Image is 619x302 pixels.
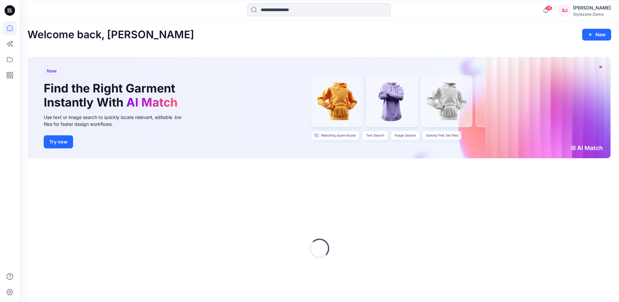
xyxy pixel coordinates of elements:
span: New [47,67,57,75]
button: Try now [44,135,73,148]
button: New [582,29,611,41]
div: Stylezone Demo [573,12,611,17]
div: [PERSON_NAME] [573,4,611,12]
span: 26 [545,6,552,11]
h2: Welcome back, [PERSON_NAME] [27,29,194,41]
div: SJ [559,5,570,16]
div: Use text or image search to quickly locate relevant, editable .bw files for faster design workflows. [44,114,191,127]
h1: Find the Right Garment Instantly With [44,81,181,109]
span: AI Match [126,95,178,109]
